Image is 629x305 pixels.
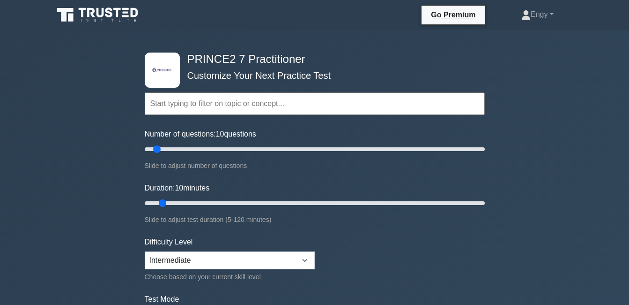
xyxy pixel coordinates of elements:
label: Duration: minutes [145,183,210,194]
span: 10 [175,184,183,192]
label: Test Mode [145,294,485,305]
div: Choose based on your current skill level [145,271,315,282]
a: Go Premium [425,9,481,21]
label: Number of questions: questions [145,129,256,140]
div: Slide to adjust number of questions [145,160,485,171]
label: Difficulty Level [145,236,193,248]
div: Slide to adjust test duration (5-120 minutes) [145,214,485,225]
span: 10 [216,130,224,138]
input: Start typing to filter on topic or concept... [145,92,485,115]
h4: PRINCE2 7 Practitioner [184,53,439,66]
a: Engy [499,5,576,24]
